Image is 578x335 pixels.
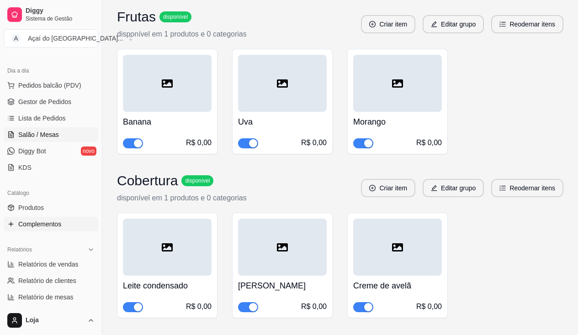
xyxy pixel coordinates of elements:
[238,279,327,292] h4: [PERSON_NAME]
[18,203,44,212] span: Produtos
[186,137,212,148] div: R$ 0,00
[369,21,376,27] span: plus-circle
[301,137,327,148] div: R$ 0,00
[369,185,376,191] span: plus-circle
[301,301,327,312] div: R$ 0,00
[26,15,95,22] span: Sistema de Gestão
[4,94,98,109] a: Gestor de Pedidos
[4,63,98,78] div: Dia a dia
[123,279,212,292] h4: Leite condensado
[18,97,71,106] span: Gestor de Pedidos
[353,115,442,128] h4: Morango
[4,78,98,93] button: Pedidos balcão (PDV)
[18,276,76,285] span: Relatório de clientes
[491,15,563,33] button: ordered-listReodernar itens
[26,7,95,15] span: Diggy
[4,309,98,331] button: Loja
[18,147,46,156] span: Diggy Bot
[4,290,98,304] a: Relatório de mesas
[11,34,21,43] span: A
[4,186,98,200] div: Catálogo
[4,200,98,215] a: Produtos
[4,111,98,126] a: Lista de Pedidos
[117,193,247,204] p: disponível em 1 produtos e 0 categorias
[186,301,212,312] div: R$ 0,00
[4,257,98,272] a: Relatórios de vendas
[28,34,123,43] div: Açaí do [GEOGRAPHIC_DATA] ...
[431,185,437,191] span: edit
[416,137,442,148] div: R$ 0,00
[123,115,212,128] h4: Banana
[4,160,98,175] a: KDS
[18,163,32,172] span: KDS
[4,273,98,288] a: Relatório de clientes
[361,15,415,33] button: plus-circleCriar item
[18,260,79,269] span: Relatórios de vendas
[4,29,98,47] button: Select a team
[18,81,81,90] span: Pedidos balcão (PDV)
[4,217,98,231] a: Complementos
[4,127,98,142] a: Salão / Mesas
[117,29,247,40] p: disponível em 1 produtos e 0 categorias
[18,293,74,302] span: Relatório de mesas
[7,246,32,253] span: Relatórios
[18,220,61,229] span: Complementos
[431,21,437,27] span: edit
[499,21,506,27] span: ordered-list
[499,185,506,191] span: ordered-list
[117,173,178,189] h3: Cobertura
[26,316,84,325] span: Loja
[423,179,484,197] button: editEditar grupo
[423,15,484,33] button: editEditar grupo
[18,130,59,139] span: Salão / Mesas
[238,115,327,128] h4: Uva
[491,179,563,197] button: ordered-listReodernar itens
[4,144,98,158] a: Diggy Botnovo
[161,13,190,21] span: disponível
[183,177,212,184] span: disponível
[117,9,156,25] h3: Frutas
[353,279,442,292] h4: Creme de avelã
[416,301,442,312] div: R$ 0,00
[4,4,98,26] a: DiggySistema de Gestão
[18,114,66,123] span: Lista de Pedidos
[361,179,415,197] button: plus-circleCriar item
